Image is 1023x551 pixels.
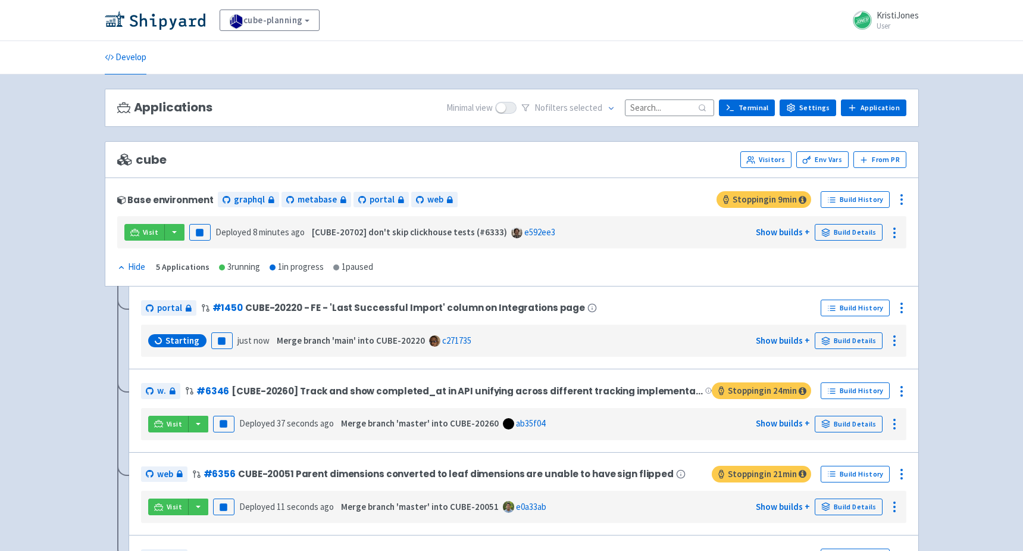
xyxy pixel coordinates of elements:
[167,502,182,512] span: Visit
[815,332,883,349] a: Build Details
[117,195,214,205] div: Base environment
[105,11,205,30] img: Shipyard logo
[740,151,792,168] a: Visitors
[117,101,212,114] h3: Applications
[534,101,602,115] span: No filter s
[877,22,919,30] small: User
[719,99,775,116] a: Terminal
[245,303,585,313] span: CUBE-20220 - FE - 'Last Successful Import' column on Integrations page
[516,501,546,512] a: e0a33ab
[756,226,810,238] a: Show builds +
[815,224,883,241] a: Build Details
[238,469,674,479] span: CUBE-20051 Parent dimensions converted to leaf dimensions are unable to have sign flipped
[213,416,234,432] button: Pause
[204,468,236,480] a: #6356
[157,384,166,398] span: web
[341,501,499,512] strong: Merge branch 'master' into CUBE-20051
[277,501,334,512] time: 11 seconds ago
[277,418,334,429] time: 37 seconds ago
[117,260,146,274] button: Hide
[124,224,165,241] a: Visit
[148,499,189,515] a: Visit
[218,192,279,208] a: graphql
[411,192,458,208] a: web
[846,11,919,30] a: KristiJones User
[156,260,209,274] div: 5 Applications
[148,416,189,432] a: Visit
[157,301,182,315] span: portal
[427,193,443,207] span: web
[298,193,337,207] span: metabase
[141,383,180,399] a: web
[821,382,890,399] a: Build History
[841,99,906,116] a: Application
[141,466,187,482] a: web
[157,468,173,481] span: web
[281,192,351,208] a: metabase
[196,385,229,397] a: #6346
[141,300,196,316] a: portal
[117,260,145,274] div: Hide
[219,260,260,274] div: 3 running
[516,418,545,429] a: ab35f04
[220,10,320,31] a: cube-planning
[756,501,810,512] a: Show builds +
[234,193,265,207] span: graphql
[570,102,602,113] span: selected
[353,192,409,208] a: portal
[105,41,146,74] a: Develop
[442,335,471,346] a: c271735
[312,226,507,238] strong: [CUBE-20702] don't skip clickhouse tests (#6333)
[853,151,906,168] button: From PR
[215,226,305,238] span: Deployed
[143,228,158,237] span: Visit
[117,153,167,167] span: cube
[815,416,883,432] a: Build Details
[211,332,233,349] button: Pause
[446,101,493,115] span: Minimal view
[712,382,811,399] span: Stopping in 24 min
[756,335,810,346] a: Show builds +
[239,418,334,429] span: Deployed
[341,418,499,429] strong: Merge branch 'master' into CUBE-20260
[712,466,811,482] span: Stopping in 21 min
[821,466,890,482] a: Build History
[821,300,890,316] a: Build History
[167,419,182,429] span: Visit
[815,499,883,515] a: Build Details
[270,260,324,274] div: 1 in progress
[213,499,234,515] button: Pause
[370,193,395,207] span: portal
[237,335,270,346] time: just now
[239,501,334,512] span: Deployed
[717,191,811,208] span: Stopping in 9 min
[756,418,810,429] a: Show builds +
[796,151,849,168] a: Env Vars
[524,226,555,238] a: e592ee3
[231,386,703,396] span: [CUBE-20260] Track and show completed_at in API unifying across different tracking implementation...
[625,99,714,116] input: Search...
[277,335,425,346] strong: Merge branch 'main' into CUBE-20220
[212,301,243,314] a: #1450
[877,10,919,21] span: KristiJones
[780,99,836,116] a: Settings
[165,335,199,347] span: Starting
[333,260,373,274] div: 1 paused
[821,191,890,208] a: Build History
[253,226,305,238] time: 8 minutes ago
[189,224,211,241] button: Pause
